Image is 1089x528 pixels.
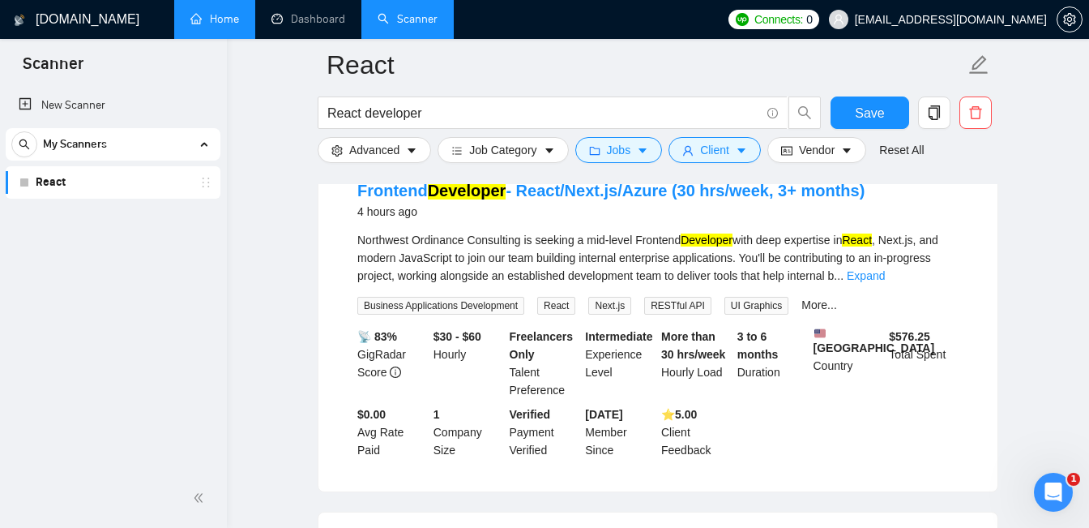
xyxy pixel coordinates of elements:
span: Business Applications Development [357,297,524,315]
span: Connects: [754,11,803,28]
a: More... [801,298,837,311]
span: Save [855,103,884,123]
span: idcard [781,144,792,157]
li: New Scanner [6,89,220,122]
span: caret-down [637,144,648,157]
iframe: Intercom live chat [1034,473,1073,512]
a: FrontendDeveloper- React/Next.js/Azure (30 hrs/week, 3+ months) [357,182,865,200]
span: info-circle [390,367,401,378]
span: holder [199,176,212,189]
span: My Scanners [43,128,107,161]
button: Save [831,97,909,129]
span: 1 [1067,473,1080,486]
a: Expand [847,269,885,282]
b: More than 30 hrs/week [661,330,725,361]
span: React [537,297,575,315]
img: logo [14,7,25,33]
button: search [788,97,821,129]
a: homeHome [190,12,239,26]
button: folderJobscaret-down [575,137,663,163]
b: Intermediate [585,330,652,343]
a: setting [1057,13,1083,26]
li: My Scanners [6,128,220,199]
b: [DATE] [585,408,622,421]
button: search [11,131,37,157]
a: React [36,166,190,199]
div: Avg Rate Paid [354,406,430,459]
div: Northwest Ordinance Consulting is seeking a mid-level Frontend with deep expertise in , Next.js, ... [357,231,959,285]
input: Scanner name... [327,45,965,85]
button: copy [918,97,950,129]
a: Reset All [879,141,924,159]
span: caret-down [544,144,555,157]
span: caret-down [736,144,747,157]
span: edit [968,54,989,75]
button: settingAdvancedcaret-down [318,137,431,163]
span: setting [1057,13,1082,26]
span: caret-down [841,144,852,157]
img: 🇺🇸 [814,328,826,339]
div: Country [810,328,886,399]
a: searchScanner [378,12,438,26]
mark: React [842,234,872,247]
span: bars [451,144,463,157]
span: Jobs [607,141,631,159]
span: Advanced [349,141,399,159]
span: UI Graphics [724,297,788,315]
div: GigRadar Score [354,328,430,399]
b: $ 576.25 [889,330,930,343]
button: userClientcaret-down [668,137,761,163]
span: user [833,14,844,25]
b: 📡 83% [357,330,397,343]
span: info-circle [767,108,778,118]
span: folder [589,144,600,157]
div: Talent Preference [506,328,583,399]
div: Company Size [430,406,506,459]
span: RESTful API [644,297,711,315]
span: Vendor [799,141,835,159]
span: ... [834,269,843,282]
span: double-left [193,490,209,506]
span: user [682,144,694,157]
b: $0.00 [357,408,386,421]
div: Experience Level [582,328,658,399]
span: setting [331,144,343,157]
button: idcardVendorcaret-down [767,137,866,163]
span: caret-down [406,144,417,157]
a: New Scanner [19,89,207,122]
b: $30 - $60 [433,330,481,343]
span: search [789,105,820,120]
span: Scanner [10,52,96,86]
span: Next.js [588,297,631,315]
div: Duration [734,328,810,399]
b: 3 to 6 months [737,330,779,361]
div: Client Feedback [658,406,734,459]
img: upwork-logo.png [736,13,749,26]
b: [GEOGRAPHIC_DATA] [814,328,935,354]
span: Job Category [469,141,536,159]
button: barsJob Categorycaret-down [438,137,568,163]
mark: Developer [681,234,732,247]
div: Total Spent [886,328,962,399]
span: search [12,139,36,150]
input: Search Freelance Jobs... [327,103,760,123]
a: dashboardDashboard [271,12,345,26]
button: delete [959,97,992,129]
b: 1 [433,408,440,421]
mark: Developer [428,182,506,200]
div: Member Since [582,406,658,459]
span: delete [960,105,991,120]
b: Verified [510,408,551,421]
b: Freelancers Only [510,330,574,361]
div: Hourly [430,328,506,399]
span: 0 [806,11,813,28]
b: ⭐️ 5.00 [661,408,697,421]
button: setting [1057,6,1083,32]
div: Payment Verified [506,406,583,459]
div: Hourly Load [658,328,734,399]
span: Client [700,141,729,159]
div: 4 hours ago [357,202,865,221]
span: copy [919,105,950,120]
